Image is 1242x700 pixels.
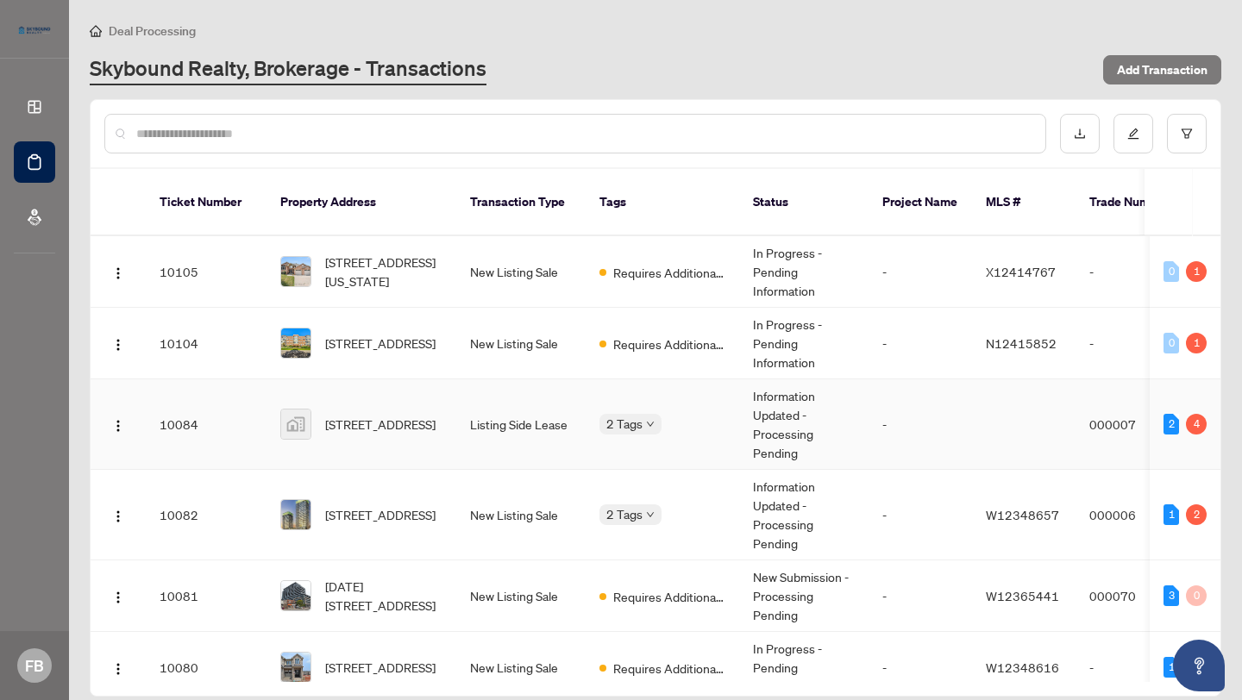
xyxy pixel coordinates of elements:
div: 1 [1186,261,1207,282]
div: 1 [1164,657,1179,678]
td: New Listing Sale [456,308,586,379]
td: New Listing Sale [456,236,586,308]
span: download [1074,128,1086,140]
span: [STREET_ADDRESS] [325,658,436,677]
span: Requires Additional Docs [613,263,725,282]
img: Logo [111,591,125,604]
span: home [90,25,102,37]
td: New Listing Sale [456,470,586,560]
td: Listing Side Lease [456,379,586,470]
img: thumbnail-img [281,581,310,610]
th: Trade Number [1076,169,1196,236]
span: [STREET_ADDRESS] [325,505,436,524]
button: download [1060,114,1100,153]
td: 10104 [146,308,267,379]
span: edit [1127,128,1139,140]
button: Open asap [1173,640,1225,691]
button: Logo [104,653,132,681]
a: Skybound Realty, Brokerage - Transactions [90,54,486,85]
span: Requires Additional Docs [613,334,725,353]
th: Status [739,169,869,236]
img: Logo [111,509,125,523]
span: Requires Additional Docs [613,587,725,606]
button: edit [1113,114,1153,153]
td: - [1076,236,1196,308]
span: Deal Processing [109,23,196,39]
button: Logo [104,329,132,357]
span: [DATE][STREET_ADDRESS] [325,577,442,615]
td: 000070 [1076,560,1196,632]
button: Logo [104,410,132,438]
div: 0 [1186,585,1207,606]
span: W12348657 [986,507,1059,522]
span: FB [25,653,44,678]
td: 10084 [146,379,267,470]
div: 1 [1186,333,1207,353]
td: New Submission - Processing Pending [739,560,869,632]
td: - [869,236,972,308]
img: thumbnail-img [281,409,310,439]
span: [STREET_ADDRESS] [325,334,436,353]
div: 4 [1186,414,1207,434]
td: - [869,560,972,632]
th: Transaction Type [456,169,586,236]
img: thumbnail-img [281,653,310,682]
div: 1 [1164,504,1179,525]
img: thumbnail-img [281,257,310,286]
img: thumbnail-img [281,328,310,358]
span: 2 Tags [606,504,643,524]
th: Project Name [869,169,972,236]
td: In Progress - Pending Information [739,308,869,379]
th: Property Address [267,169,456,236]
img: Logo [111,338,125,352]
img: logo [14,22,55,39]
span: 2 Tags [606,414,643,434]
td: - [869,379,972,470]
td: - [869,308,972,379]
td: 10081 [146,560,267,632]
div: 0 [1164,261,1179,282]
img: Logo [111,662,125,676]
span: W12348616 [986,659,1059,675]
span: [STREET_ADDRESS][US_STATE] [325,253,442,291]
span: N12415852 [986,335,1057,351]
td: - [869,470,972,560]
img: Logo [111,266,125,280]
span: filter [1181,128,1193,140]
button: Logo [104,258,132,285]
div: 2 [1186,504,1207,525]
td: 10105 [146,236,267,308]
th: Ticket Number [146,169,267,236]
img: Logo [111,419,125,433]
span: X12414767 [986,264,1056,279]
span: W12365441 [986,588,1059,603]
div: 3 [1164,585,1179,606]
button: Add Transaction [1103,55,1221,84]
div: 2 [1164,414,1179,434]
span: down [646,420,655,428]
button: Logo [104,501,132,528]
span: Requires Additional Docs [613,659,725,678]
div: 0 [1164,333,1179,353]
td: Information Updated - Processing Pending [739,379,869,470]
img: thumbnail-img [281,500,310,529]
td: Information Updated - Processing Pending [739,470,869,560]
span: down [646,510,655,519]
button: filter [1167,114,1207,153]
td: 10082 [146,470,267,560]
td: New Listing Sale [456,560,586,632]
span: Add Transaction [1117,56,1207,84]
span: [STREET_ADDRESS] [325,415,436,434]
td: 000007 [1076,379,1196,470]
button: Logo [104,582,132,609]
td: In Progress - Pending Information [739,236,869,308]
td: - [1076,308,1196,379]
td: 000006 [1076,470,1196,560]
th: Tags [586,169,739,236]
th: MLS # [972,169,1076,236]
